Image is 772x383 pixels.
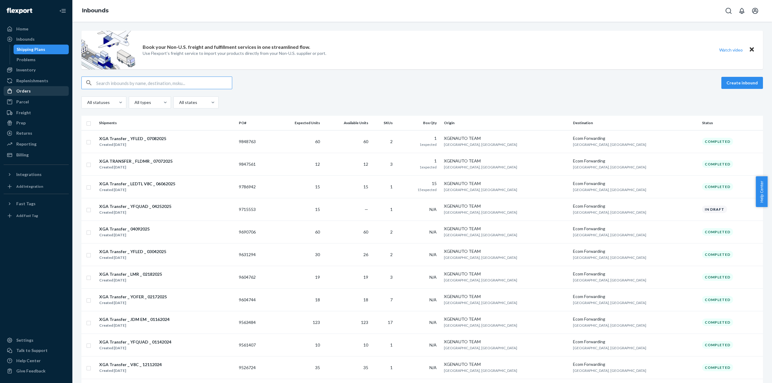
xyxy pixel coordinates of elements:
[16,201,36,207] div: Fast Tags
[702,273,733,281] div: Completed
[444,226,568,232] div: XGENAUTO TEAM
[99,136,166,142] div: XGA Transfer _ YFLED _ 07082025
[143,44,310,51] p: Book your Non-U.S. freight and fulfillment services in one streamlined flow.
[573,316,697,322] div: Ecom Forwarding
[400,181,436,187] div: 15
[390,252,393,257] span: 2
[4,356,69,366] a: Help Center
[16,36,35,42] div: Inbounds
[4,128,69,138] a: Returns
[236,221,272,243] td: 9690706
[748,46,756,54] button: Close
[390,342,393,347] span: 1
[16,78,48,84] div: Replenishments
[749,5,761,17] button: Open account menu
[236,266,272,288] td: 9604762
[371,116,397,130] th: SKUs
[236,243,272,266] td: 9631294
[573,226,697,232] div: Ecom Forwarding
[315,252,320,257] span: 30
[397,116,441,130] th: Box Qty
[419,142,437,147] span: 1 expected
[390,184,393,189] span: 1
[4,34,69,44] a: Inbounds
[4,76,69,86] a: Replenishments
[99,249,166,255] div: XGA Transfer _ YFLED _ 03042025
[16,213,38,218] div: Add Fast Tag
[16,171,42,177] div: Integrations
[444,323,517,328] span: [GEOGRAPHIC_DATA], [GEOGRAPHIC_DATA]
[315,342,320,347] span: 10
[573,203,697,209] div: Ecom Forwarding
[16,184,43,189] div: Add Integration
[363,139,368,144] span: 60
[429,342,437,347] span: N/A
[388,320,393,325] span: 17
[444,181,568,187] div: XGENAUTO TEAM
[99,316,169,322] div: XGA Transfer _ JDM EM _ 01162024
[573,142,646,147] span: [GEOGRAPHIC_DATA], [GEOGRAPHIC_DATA]
[272,116,322,130] th: Expected Units
[390,297,393,302] span: 7
[429,320,437,325] span: N/A
[573,248,697,254] div: Ecom Forwarding
[390,275,393,280] span: 3
[363,252,368,257] span: 26
[573,278,646,282] span: [GEOGRAPHIC_DATA], [GEOGRAPHIC_DATA]
[57,5,69,17] button: Close Navigation
[444,300,517,305] span: [GEOGRAPHIC_DATA], [GEOGRAPHIC_DATA]
[702,364,733,371] div: Completed
[573,135,697,141] div: Ecom Forwarding
[571,116,700,130] th: Destination
[315,229,320,234] span: 60
[315,275,320,280] span: 19
[573,300,646,305] span: [GEOGRAPHIC_DATA], [GEOGRAPHIC_DATA]
[429,252,437,257] span: N/A
[77,2,113,20] ol: breadcrumbs
[702,206,727,213] div: In draft
[99,232,150,238] div: Created [DATE]
[236,334,272,356] td: 9561407
[322,116,371,130] th: Available Units
[236,198,272,221] td: 9715553
[99,345,171,351] div: Created [DATE]
[4,150,69,160] a: Billing
[573,346,646,350] span: [GEOGRAPHIC_DATA], [GEOGRAPHIC_DATA]
[573,210,646,215] span: [GEOGRAPHIC_DATA], [GEOGRAPHIC_DATA]
[444,294,568,300] div: XGENAUTO TEAM
[573,233,646,237] span: [GEOGRAPHIC_DATA], [GEOGRAPHIC_DATA]
[99,164,172,170] div: Created [DATE]
[99,203,171,209] div: XGA Transfer _ YFQUAD _ 04252025
[400,135,436,141] div: 1
[99,277,162,283] div: Created [DATE]
[444,135,568,141] div: XGENAUTO TEAM
[573,323,646,328] span: [GEOGRAPHIC_DATA], [GEOGRAPHIC_DATA]
[444,210,517,215] span: [GEOGRAPHIC_DATA], [GEOGRAPHIC_DATA]
[390,139,393,144] span: 2
[444,187,517,192] span: [GEOGRAPHIC_DATA], [GEOGRAPHIC_DATA]
[429,229,437,234] span: N/A
[16,152,29,158] div: Billing
[444,233,517,237] span: [GEOGRAPHIC_DATA], [GEOGRAPHIC_DATA]
[16,67,36,73] div: Inventory
[99,187,175,193] div: Created [DATE]
[16,26,28,32] div: Home
[236,356,272,379] td: 9526724
[236,175,272,198] td: 9786942
[417,187,437,192] span: 15 expected
[236,153,272,175] td: 9847561
[444,203,568,209] div: XGENAUTO TEAM
[4,182,69,191] a: Add Integration
[702,341,733,349] div: Completed
[390,229,393,234] span: 2
[573,361,697,367] div: Ecom Forwarding
[4,24,69,34] a: Home
[756,176,767,207] span: Help Center
[736,5,748,17] button: Open notifications
[16,337,33,343] div: Settings
[236,130,272,153] td: 9848763
[573,181,697,187] div: Ecom Forwarding
[390,207,393,212] span: 1
[16,120,26,126] div: Prep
